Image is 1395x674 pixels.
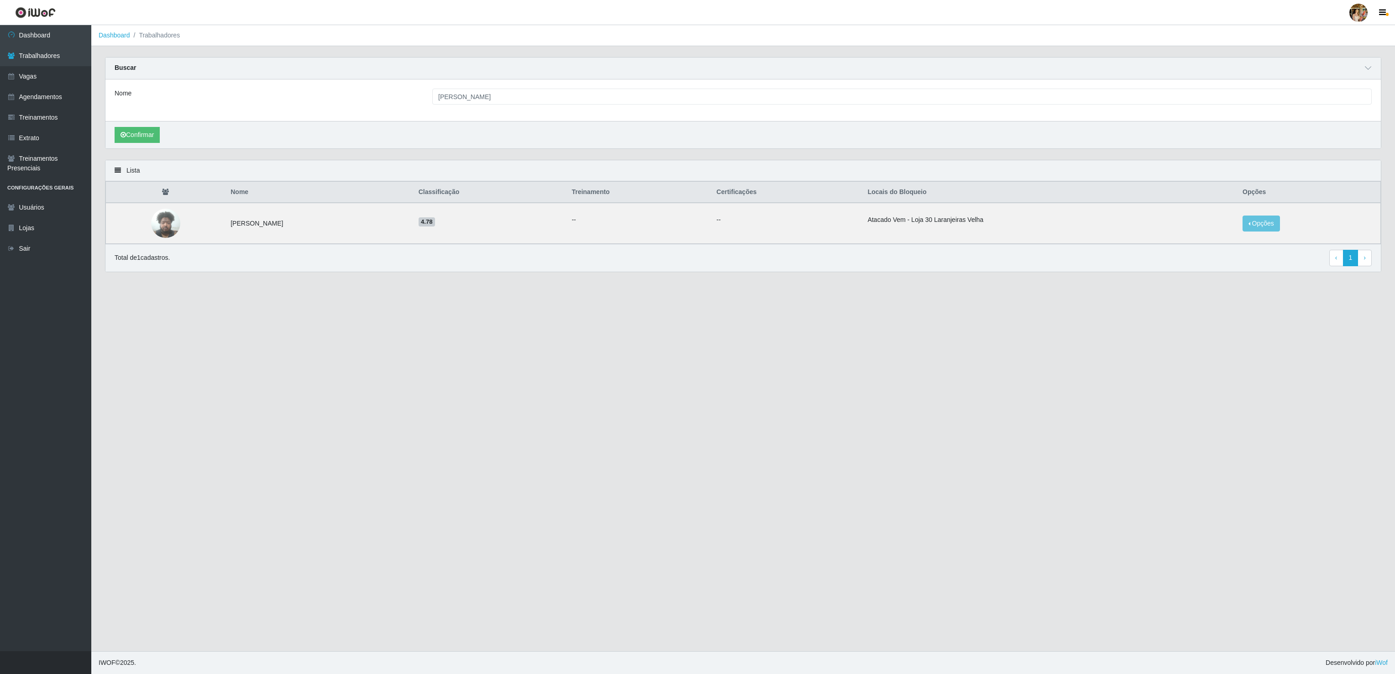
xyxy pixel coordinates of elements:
[15,7,56,18] img: CoreUI Logo
[99,658,136,668] span: © 2025 .
[151,204,180,242] img: 1748622275930.jpeg
[105,160,1381,181] div: Lista
[1364,254,1366,261] span: ›
[711,182,862,203] th: Certificações
[1375,659,1388,666] a: iWof
[115,253,170,263] p: Total de 1 cadastros.
[1329,250,1343,266] a: Previous
[225,203,413,244] td: [PERSON_NAME]
[115,64,136,71] strong: Buscar
[91,25,1395,46] nav: breadcrumb
[225,182,413,203] th: Nome
[1335,254,1337,261] span: ‹
[1243,216,1280,232] button: Opções
[99,32,130,39] a: Dashboard
[1343,250,1358,266] a: 1
[717,215,857,225] p: --
[115,89,131,98] label: Nome
[1326,658,1388,668] span: Desenvolvido por
[130,31,180,40] li: Trabalhadores
[572,215,705,225] ul: --
[1329,250,1372,266] nav: pagination
[1358,250,1372,266] a: Next
[566,182,711,203] th: Treinamento
[115,127,160,143] button: Confirmar
[868,215,1232,225] li: Atacado Vem - Loja 30 Laranjeiras Velha
[419,217,435,226] span: 4.78
[413,182,566,203] th: Classificação
[862,182,1237,203] th: Locais do Bloqueio
[1237,182,1380,203] th: Opções
[432,89,1372,105] input: Digite o Nome...
[99,659,115,666] span: IWOF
